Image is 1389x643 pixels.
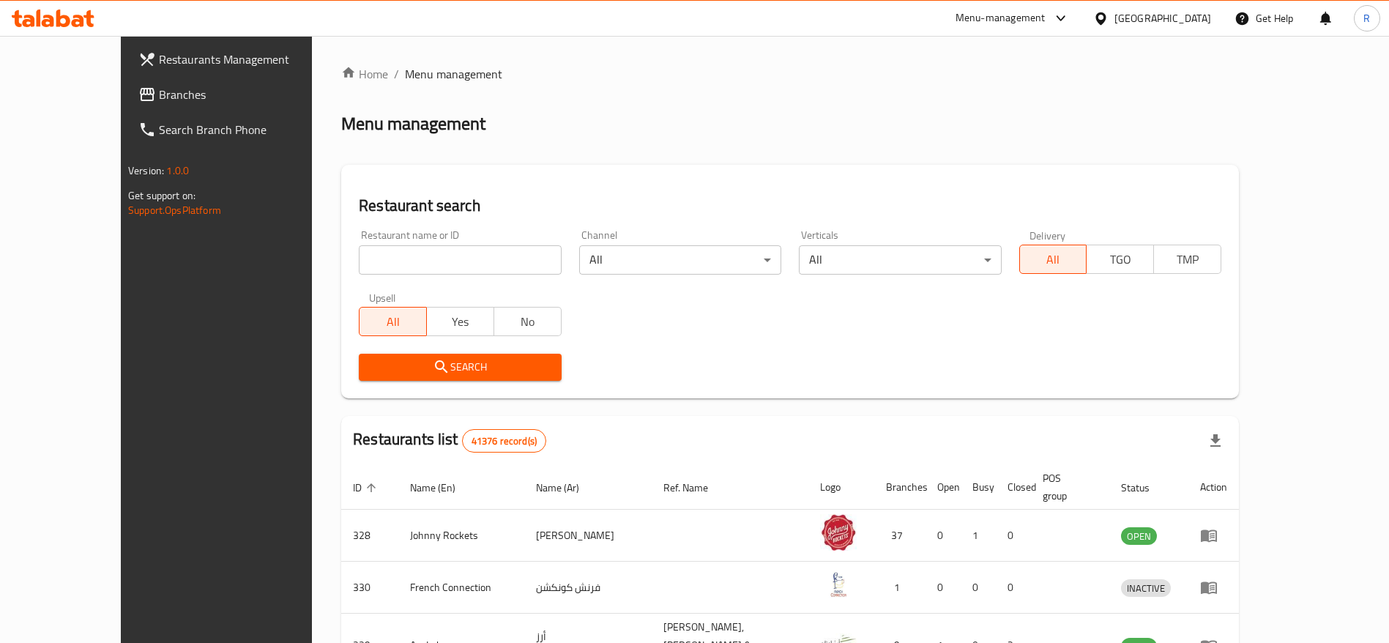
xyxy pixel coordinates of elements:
label: Upsell [369,292,396,302]
button: No [494,307,562,336]
td: 1 [874,562,926,614]
td: 330 [341,562,398,614]
td: 0 [926,510,961,562]
span: Restaurants Management [159,51,341,68]
td: 0 [996,510,1031,562]
span: All [365,311,421,332]
span: Branches [159,86,341,103]
h2: Menu management [341,112,485,135]
span: R [1363,10,1370,26]
td: French Connection [398,562,524,614]
input: Search for restaurant name or ID.. [359,245,561,275]
span: INACTIVE [1121,580,1171,597]
td: 0 [996,562,1031,614]
nav: breadcrumb [341,65,1239,83]
div: Total records count [462,429,546,453]
th: Open [926,465,961,510]
button: TGO [1086,245,1154,274]
h2: Restaurant search [359,195,1221,217]
a: Search Branch Phone [127,112,353,147]
div: All [579,245,781,275]
td: 328 [341,510,398,562]
button: Yes [426,307,494,336]
span: Search Branch Phone [159,121,341,138]
span: Get support on: [128,186,195,205]
span: TGO [1092,249,1148,270]
span: Name (Ar) [536,479,598,497]
span: POS group [1043,469,1092,505]
label: Delivery [1029,230,1066,240]
td: فرنش كونكشن [524,562,652,614]
a: Restaurants Management [127,42,353,77]
button: Search [359,354,561,381]
div: INACTIVE [1121,579,1171,597]
span: Version: [128,161,164,180]
button: All [359,307,427,336]
button: TMP [1153,245,1221,274]
span: Menu management [405,65,502,83]
button: All [1019,245,1087,274]
span: Ref. Name [663,479,727,497]
th: Action [1188,465,1239,510]
div: All [799,245,1001,275]
h2: Restaurants list [353,428,546,453]
td: Johnny Rockets [398,510,524,562]
td: [PERSON_NAME] [524,510,652,562]
span: ID [353,479,381,497]
div: Menu [1200,527,1227,544]
span: TMP [1160,249,1215,270]
th: Logo [808,465,874,510]
td: 0 [926,562,961,614]
img: French Connection [820,566,857,603]
div: Export file [1198,423,1233,458]
a: Branches [127,77,353,112]
th: Busy [961,465,996,510]
li: / [394,65,399,83]
span: No [500,311,556,332]
th: Branches [874,465,926,510]
div: Menu [1200,579,1227,596]
span: Search [370,358,549,376]
div: [GEOGRAPHIC_DATA] [1114,10,1211,26]
span: Status [1121,479,1169,497]
span: Name (En) [410,479,474,497]
img: Johnny Rockets [820,514,857,551]
span: 41376 record(s) [463,434,545,448]
span: 1.0.0 [166,161,189,180]
a: Home [341,65,388,83]
td: 1 [961,510,996,562]
div: Menu-management [956,10,1046,27]
td: 37 [874,510,926,562]
span: Yes [433,311,488,332]
span: OPEN [1121,528,1157,545]
div: OPEN [1121,527,1157,545]
a: Support.OpsPlatform [128,201,221,220]
th: Closed [996,465,1031,510]
span: All [1026,249,1081,270]
td: 0 [961,562,996,614]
